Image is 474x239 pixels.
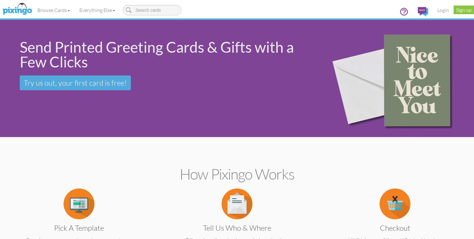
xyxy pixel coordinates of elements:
img: item.alt [222,188,252,219]
h3: Checkout [333,224,457,232]
img: item.alt [380,188,410,219]
img: 15b0954d-2d2f-43ee-8fdb-3167eb028af9.png [321,11,470,146]
h3: Pick a Template [17,224,141,232]
a: Sign up [454,6,474,14]
h2: How Pixingo works [11,166,463,182]
a: Login [433,2,454,18]
a: Browse Cards [33,2,75,18]
input: Search cards [123,5,181,15]
div: Send Printed Greeting Cards & Gifts with a Few Clicks [20,40,311,69]
img: comments.svg [418,7,428,16]
h3: Tell us Who & Where [175,224,299,232]
span: Try us out, your first card is free! [24,78,127,87]
img: pixingo logo [1,2,34,17]
a: Everything Else [75,2,120,18]
img: item.alt [64,188,94,219]
a: Try us out, your first card is free! [20,75,131,90]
